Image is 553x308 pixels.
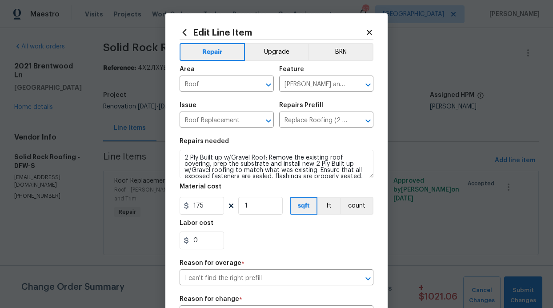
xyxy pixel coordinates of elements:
[180,43,245,61] button: Repair
[180,296,239,302] h5: Reason for change
[180,184,221,190] h5: Material cost
[308,43,373,61] button: BRN
[180,260,241,266] h5: Reason for overage
[262,79,275,91] button: Open
[180,138,229,144] h5: Repairs needed
[180,150,373,178] textarea: 2 Ply Built up w/Gravel Roof: Remove the existing roof covering, prep the substrate and install n...
[245,43,309,61] button: Upgrade
[362,115,374,127] button: Open
[290,197,317,215] button: sqft
[180,28,365,37] h2: Edit Line Item
[180,220,213,226] h5: Labor cost
[180,66,195,72] h5: Area
[279,102,323,108] h5: Repairs Prefill
[262,115,275,127] button: Open
[279,66,304,72] h5: Feature
[362,272,374,285] button: Open
[180,272,349,285] input: Select a reason for overage
[340,197,373,215] button: count
[180,102,196,108] h5: Issue
[362,79,374,91] button: Open
[317,197,340,215] button: ft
